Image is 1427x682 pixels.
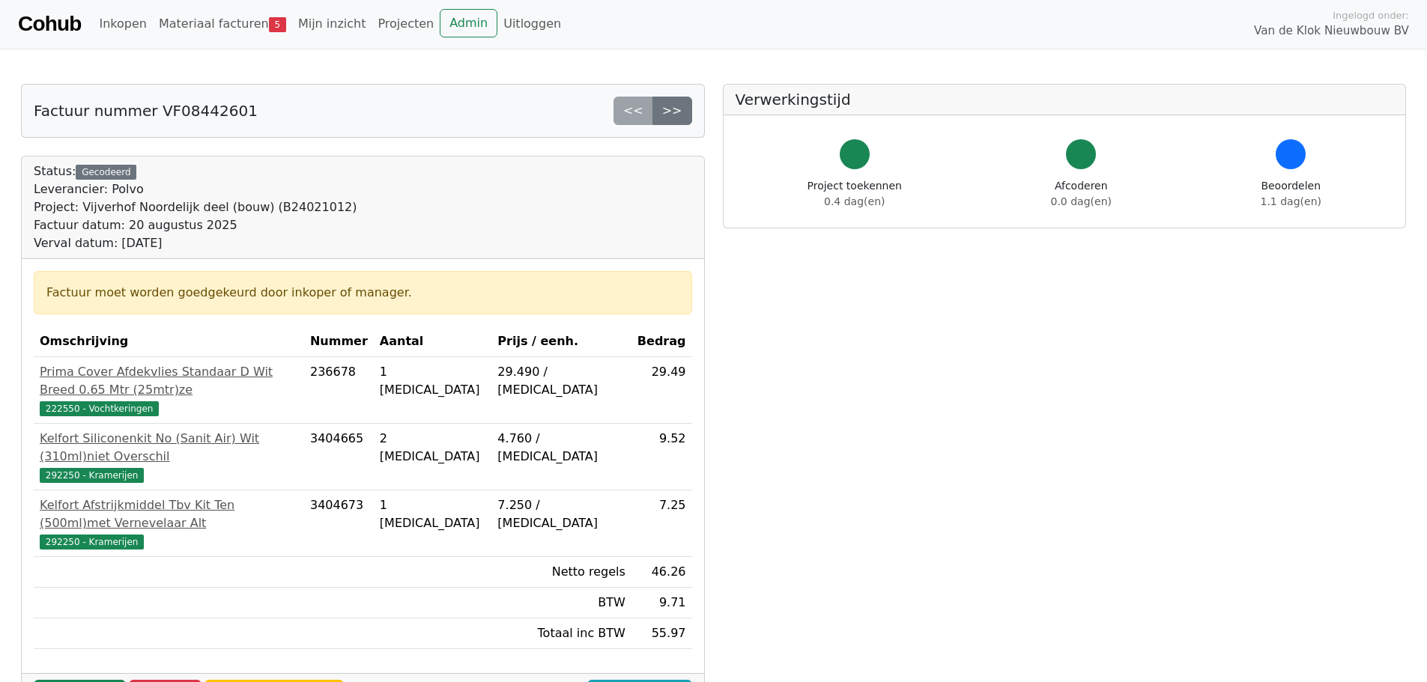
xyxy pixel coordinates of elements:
span: Van de Klok Nieuwbouw BV [1254,22,1409,40]
td: 3404673 [304,490,374,557]
th: Bedrag [631,326,692,357]
span: 5 [269,17,286,32]
div: 29.490 / [MEDICAL_DATA] [497,363,625,399]
span: 0.4 dag(en) [824,195,885,207]
h5: Verwerkingstijd [736,91,1394,109]
td: 46.26 [631,557,692,588]
span: 0.0 dag(en) [1051,195,1112,207]
div: Project toekennen [808,178,902,210]
a: Kelfort Siliconenkit No (Sanit Air) Wit (310ml)niet Overschil292250 - Kramerijen [40,430,298,484]
a: Kelfort Afstrijkmiddel Tbv Kit Ten (500ml)met Vernevelaar Alt292250 - Kramerijen [40,496,298,550]
th: Nummer [304,326,374,357]
th: Omschrijving [34,326,304,357]
th: Aantal [374,326,492,357]
a: Materiaal facturen5 [153,9,292,39]
td: BTW [491,588,631,618]
td: 29.49 [631,357,692,424]
div: Status: [34,162,357,252]
a: Projecten [372,9,440,39]
a: Admin [440,9,497,37]
a: >> [652,97,692,125]
div: Project: Vijverhof Noordelijk deel (bouw) (B24021012) [34,198,357,216]
div: Factuur datum: 20 augustus 2025 [34,216,357,234]
a: Prima Cover Afdekvlies Standaar D Wit Breed 0.65 Mtr (25mtr)ze222550 - Vochtkeringen [40,363,298,417]
a: Mijn inzicht [292,9,372,39]
div: 2 [MEDICAL_DATA] [380,430,486,466]
span: 292250 - Kramerijen [40,468,144,483]
span: 222550 - Vochtkeringen [40,401,159,416]
a: Inkopen [93,9,152,39]
div: Beoordelen [1261,178,1321,210]
div: Kelfort Afstrijkmiddel Tbv Kit Ten (500ml)met Vernevelaar Alt [40,496,298,532]
div: Verval datum: [DATE] [34,234,357,252]
span: 1.1 dag(en) [1261,195,1321,207]
div: Leverancier: Polvo [34,180,357,198]
a: Cohub [18,6,81,42]
td: 236678 [304,357,374,424]
td: 3404665 [304,424,374,490]
th: Prijs / eenh. [491,326,631,357]
td: 55.97 [631,618,692,649]
div: Kelfort Siliconenkit No (Sanit Air) Wit (310ml)niet Overschil [40,430,298,466]
a: Uitloggen [497,9,567,39]
div: Gecodeerd [76,165,136,180]
td: 7.25 [631,490,692,557]
span: 292250 - Kramerijen [40,535,144,549]
span: Ingelogd onder: [1333,8,1409,22]
div: Factuur moet worden goedgekeurd door inkoper of manager. [46,284,679,302]
div: 1 [MEDICAL_DATA] [380,496,486,532]
td: 9.52 [631,424,692,490]
div: Afcoderen [1051,178,1112,210]
td: Netto regels [491,557,631,588]
div: 7.250 / [MEDICAL_DATA] [497,496,625,532]
div: 4.760 / [MEDICAL_DATA] [497,430,625,466]
div: 1 [MEDICAL_DATA] [380,363,486,399]
td: Totaal inc BTW [491,618,631,649]
h5: Factuur nummer VF08442601 [34,102,258,120]
div: Prima Cover Afdekvlies Standaar D Wit Breed 0.65 Mtr (25mtr)ze [40,363,298,399]
td: 9.71 [631,588,692,618]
